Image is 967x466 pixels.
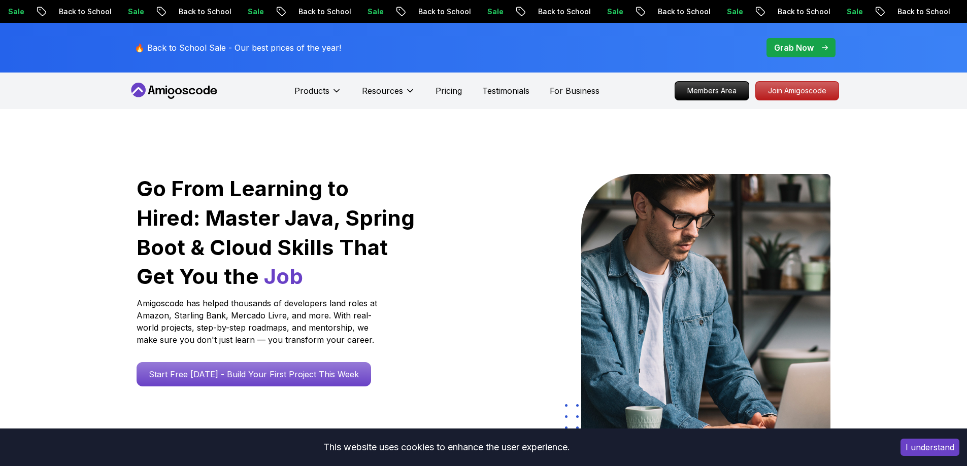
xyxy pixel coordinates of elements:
[362,85,415,105] button: Resources
[436,85,462,97] a: Pricing
[801,7,833,17] p: Sale
[901,439,959,456] button: Accept cookies
[294,85,342,105] button: Products
[13,7,82,17] p: Back to School
[482,85,529,97] a: Testimonials
[294,85,329,97] p: Products
[561,7,593,17] p: Sale
[675,82,749,100] p: Members Area
[362,85,403,97] p: Resources
[550,85,599,97] a: For Business
[252,7,321,17] p: Back to School
[731,7,801,17] p: Back to School
[492,7,561,17] p: Back to School
[202,7,234,17] p: Sale
[681,7,713,17] p: Sale
[920,7,953,17] p: Sale
[137,174,416,291] h1: Go From Learning to Hired: Master Java, Spring Boot & Cloud Skills That Get You the
[8,436,885,458] div: This website uses cookies to enhance the user experience.
[851,7,920,17] p: Back to School
[264,263,303,289] span: Job
[675,81,749,100] a: Members Area
[321,7,354,17] p: Sale
[441,7,474,17] p: Sale
[137,362,371,386] a: Start Free [DATE] - Build Your First Project This Week
[137,297,380,346] p: Amigoscode has helped thousands of developers land roles at Amazon, Starling Bank, Mercado Livre,...
[135,42,341,54] p: 🔥 Back to School Sale - Our best prices of the year!
[82,7,114,17] p: Sale
[612,7,681,17] p: Back to School
[132,7,202,17] p: Back to School
[581,174,830,435] img: hero
[774,42,814,54] p: Grab Now
[756,82,839,100] p: Join Amigoscode
[755,81,839,100] a: Join Amigoscode
[372,7,441,17] p: Back to School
